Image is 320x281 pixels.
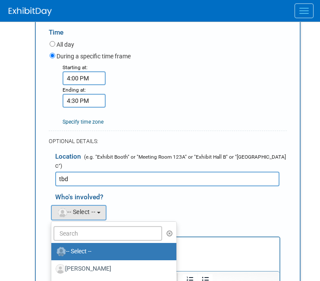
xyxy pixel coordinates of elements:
[63,119,104,125] a: Specify time zone
[63,71,106,85] input: Start Time
[63,87,86,93] small: Ending at:
[56,262,168,276] label: [PERSON_NAME]
[55,153,81,160] span: Location
[55,220,280,236] div: Details/Notes
[63,64,88,70] small: Starting at:
[56,245,168,259] label: -- Select --
[56,247,66,256] img: Unassigned-User-Icon.png
[5,3,219,12] body: Rich Text Area. Press ALT-0 for help.
[9,7,52,16] img: ExhibitDay
[56,40,74,49] label: All day
[56,52,131,61] label: During a specific time frame
[57,208,95,215] span: -- Select --
[56,264,65,274] img: Associate-Profile-5.png
[55,154,286,169] span: (e.g. "Exhibit Booth" or "Meeting Room 123A" or "Exhibit Hall B" or "[GEOGRAPHIC_DATA] C")
[295,3,314,18] button: Menu
[51,205,107,220] button: -- Select --
[49,21,287,39] div: Time
[53,226,162,241] input: Search
[55,188,287,203] div: Who's involved?
[49,137,287,145] div: OPTIONAL DETAILS:
[63,94,106,108] input: End Time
